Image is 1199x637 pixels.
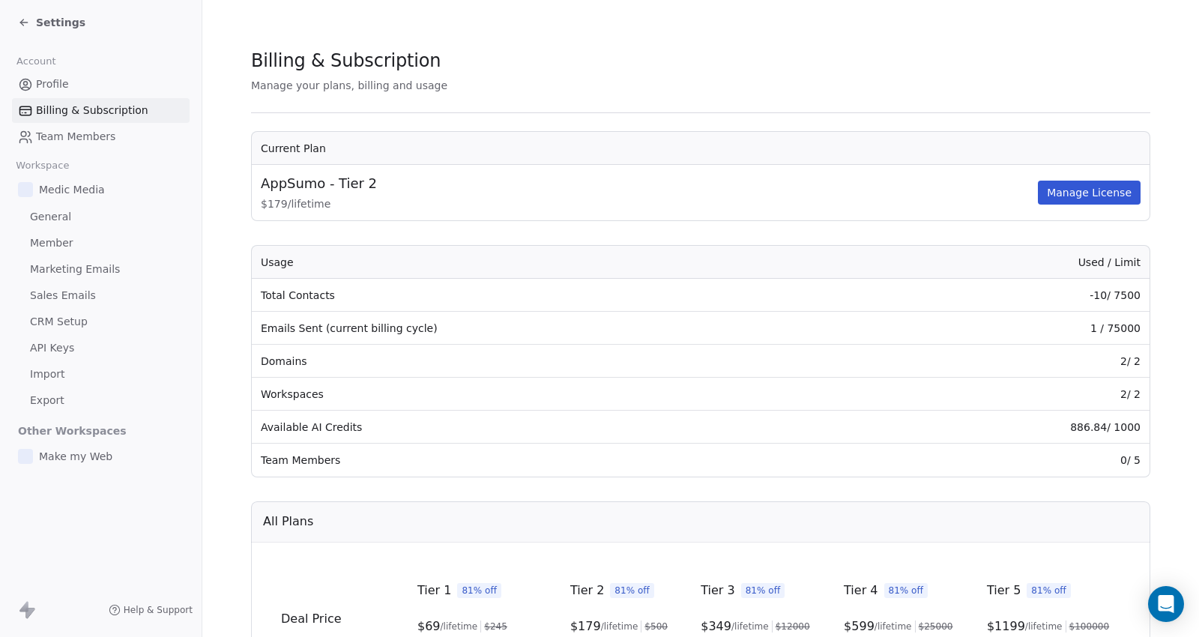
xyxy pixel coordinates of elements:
[1069,621,1110,633] span: $ 100000
[987,582,1021,600] span: Tier 5
[251,49,441,72] span: Billing & Subscription
[124,604,193,616] span: Help & Support
[252,345,869,378] td: Domains
[1038,181,1141,205] button: Manage License
[36,103,148,118] span: Billing & Subscription
[252,246,869,279] th: Usage
[252,411,869,444] td: Available AI Credits
[701,618,731,636] span: $ 349
[10,50,62,73] span: Account
[1025,621,1063,633] span: /lifetime
[30,314,88,330] span: CRM Setup
[869,345,1150,378] td: 2 / 2
[252,378,869,411] td: Workspaces
[484,621,507,633] span: $ 245
[12,310,190,334] a: CRM Setup
[570,582,604,600] span: Tier 2
[30,366,64,382] span: Import
[261,174,377,193] span: AppSumo - Tier 2
[987,618,1025,636] span: $ 1199
[884,583,928,598] span: 81% off
[869,444,1150,477] td: 0 / 5
[261,196,1035,211] span: $ 179 / lifetime
[12,257,190,282] a: Marketing Emails
[18,15,85,30] a: Settings
[12,336,190,360] a: API Keys
[610,583,654,598] span: 81% off
[869,312,1150,345] td: 1 / 75000
[12,231,190,256] a: Member
[12,72,190,97] a: Profile
[875,621,912,633] span: /lifetime
[281,612,342,626] span: Deal Price
[30,288,96,304] span: Sales Emails
[263,513,313,531] span: All Plans
[441,621,478,633] span: /lifetime
[39,182,105,197] span: Medic Media
[1148,586,1184,622] div: Open Intercom Messenger
[776,621,810,633] span: $ 12000
[36,15,85,30] span: Settings
[844,618,875,636] span: $ 599
[919,621,953,633] span: $ 25000
[30,340,74,356] span: API Keys
[30,393,64,408] span: Export
[869,378,1150,411] td: 2 / 2
[12,283,190,308] a: Sales Emails
[570,618,601,636] span: $ 179
[39,449,112,464] span: Make my Web
[741,583,785,598] span: 81% off
[12,419,133,443] span: Other Workspaces
[12,205,190,229] a: General
[457,583,501,598] span: 81% off
[36,129,115,145] span: Team Members
[869,246,1150,279] th: Used / Limit
[252,279,869,312] td: Total Contacts
[252,444,869,477] td: Team Members
[601,621,638,633] span: /lifetime
[417,618,441,636] span: $ 69
[251,79,447,91] span: Manage your plans, billing and usage
[12,124,190,149] a: Team Members
[417,582,451,600] span: Tier 1
[252,132,1150,165] th: Current Plan
[731,621,769,633] span: /lifetime
[252,312,869,345] td: Emails Sent (current billing cycle)
[30,262,120,277] span: Marketing Emails
[869,411,1150,444] td: 886.84 / 1000
[36,76,69,92] span: Profile
[109,604,193,616] a: Help & Support
[844,582,878,600] span: Tier 4
[10,154,76,177] span: Workspace
[12,362,190,387] a: Import
[12,98,190,123] a: Billing & Subscription
[12,388,190,413] a: Export
[30,235,73,251] span: Member
[869,279,1150,312] td: -10 / 7500
[1027,583,1071,598] span: 81% off
[30,209,71,225] span: General
[701,582,734,600] span: Tier 3
[644,621,668,633] span: $ 500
